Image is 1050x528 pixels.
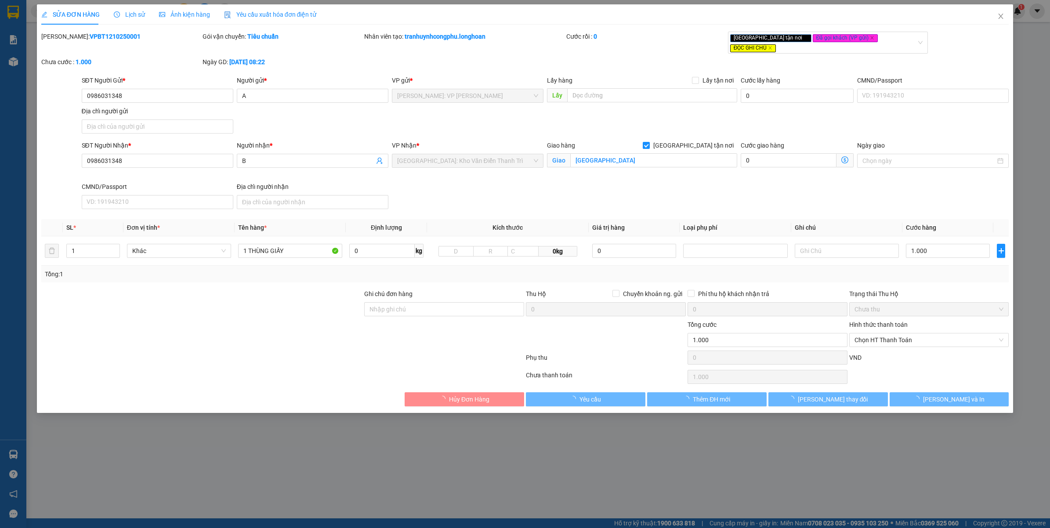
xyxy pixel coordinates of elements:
input: R [473,246,508,257]
div: Chưa cước : [41,57,201,67]
img: icon [224,11,231,18]
button: Yêu cầu [526,392,645,406]
span: VND [849,354,862,361]
span: edit [41,11,47,18]
span: picture [159,11,165,18]
span: kg [415,244,424,258]
button: [PERSON_NAME] thay đổi [768,392,888,406]
input: Cước lấy hàng [741,89,854,103]
span: Phí thu hộ khách nhận trả [695,289,773,299]
span: Yêu cầu xuất hóa đơn điện tử [224,11,317,18]
input: Cước giao hàng [741,153,836,167]
span: loading [570,396,579,402]
button: Hủy Đơn Hàng [405,392,524,406]
span: Chuyển khoản ng. gửi [619,289,686,299]
span: Khác [132,244,226,257]
span: [GEOGRAPHIC_DATA] tận nơi [650,141,737,150]
th: Loại phụ phí [680,219,791,236]
div: SĐT Người Nhận [82,141,233,150]
div: Trạng thái Thu Hộ [849,289,1009,299]
b: tranhuynhcongphu.longhoan [405,33,485,40]
span: Giá trị hàng [592,224,625,231]
span: Tổng cước [688,321,717,328]
span: Hà Nội: Kho Văn Điển Thanh Trì [397,154,538,167]
span: close [870,36,874,40]
span: Yêu cầu [579,394,601,404]
strong: PHIẾU DÁN LÊN HÀNG [62,4,177,16]
button: plus [997,244,1005,258]
span: Lấy tận nơi [699,76,737,85]
b: 0 [594,33,597,40]
input: VD: Bàn, Ghế [238,244,342,258]
div: Nhân viên tạo: [364,32,565,41]
span: ĐỌC GHI CHÚ [730,44,776,52]
div: Người gửi [237,76,388,85]
span: Thêm ĐH mới [693,394,730,404]
span: Lấy [547,88,567,102]
span: Mã đơn: VPBT1210250001 [4,53,134,65]
span: SỬA ĐƠN HÀNG [41,11,100,18]
input: D [438,246,473,257]
button: delete [45,244,59,258]
input: Giao tận nơi [570,153,737,167]
button: Thêm ĐH mới [647,392,767,406]
label: Cước giao hàng [741,142,784,149]
span: Đơn vị tính [127,224,160,231]
span: loading [683,396,693,402]
span: VP Nhận [392,142,416,149]
span: Chưa thu [854,303,1004,316]
div: Chưa thanh toán [525,370,687,386]
span: Lịch sử [114,11,145,18]
div: Tổng: 1 [45,269,405,279]
div: SĐT Người Gửi [82,76,233,85]
b: [DATE] 08:22 [229,58,265,65]
b: Tiêu chuẩn [247,33,279,40]
span: user-add [376,157,383,164]
span: loading [913,396,923,402]
span: Cước hàng [906,224,936,231]
label: Hình thức thanh toán [849,321,908,328]
span: SL [66,224,73,231]
input: Địa chỉ của người gửi [82,119,233,134]
span: Lấy hàng [547,77,572,84]
label: Ghi chú đơn hàng [364,290,413,297]
span: close [997,13,1004,20]
div: VP gửi [392,76,543,85]
div: CMND/Passport [82,182,233,192]
input: Địa chỉ của người nhận [237,195,388,209]
input: Ngày giao [862,156,996,166]
button: [PERSON_NAME] và In [890,392,1009,406]
span: CÔNG TY TNHH CHUYỂN PHÁT NHANH BẢO AN [69,30,175,46]
label: Cước lấy hàng [741,77,780,84]
div: Địa chỉ người gửi [82,106,233,116]
span: Ngày in phiếu: 08:22 ngày [59,18,181,27]
span: close [804,36,808,40]
div: Phụ thu [525,353,687,368]
div: [PERSON_NAME]: [41,32,201,41]
span: Ảnh kiện hàng [159,11,210,18]
span: Đã gọi khách (VP gửi) [813,34,878,42]
div: Gói vận chuyển: [203,32,362,41]
span: Giao hàng [547,142,575,149]
div: Ngày GD: [203,57,362,67]
div: Địa chỉ người nhận [237,182,388,192]
span: dollar-circle [841,156,848,163]
span: Giao [547,153,570,167]
span: close [768,46,772,50]
span: Thu Hộ [526,290,546,297]
span: Chọn HT Thanh Toán [854,333,1004,347]
span: [PERSON_NAME] và In [923,394,985,404]
span: loading [439,396,449,402]
input: Dọc đường [567,88,737,102]
span: plus [997,247,1005,254]
span: loading [788,396,798,402]
input: C [507,246,539,257]
button: Close [988,4,1013,29]
span: Kích thước [492,224,523,231]
span: [PHONE_NUMBER] [4,30,67,45]
b: 1.000 [76,58,91,65]
span: Tên hàng [238,224,267,231]
span: Hồ Chí Minh: VP Bình Thạnh [397,89,538,102]
b: VPBT1210250001 [90,33,141,40]
span: [PERSON_NAME] thay đổi [798,394,868,404]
